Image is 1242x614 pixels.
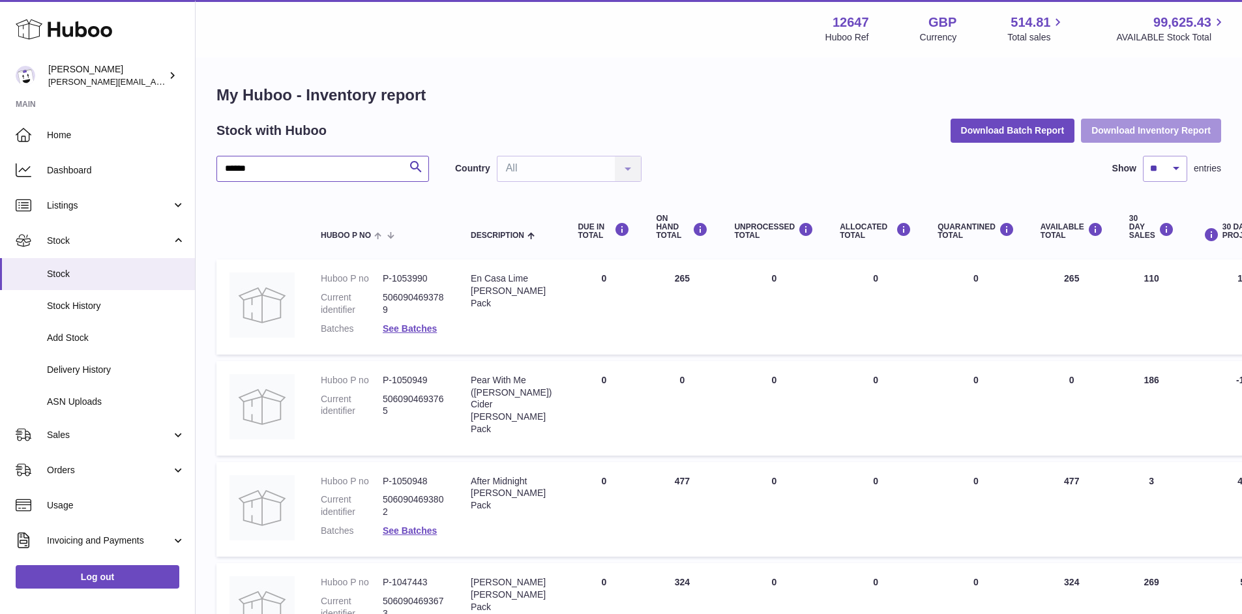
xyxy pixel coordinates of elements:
button: Download Inventory Report [1081,119,1221,142]
span: Usage [47,499,185,512]
td: 0 [565,462,643,557]
td: 265 [643,259,721,355]
a: See Batches [383,323,437,334]
div: Huboo Ref [825,31,869,44]
dd: 5060904693789 [383,291,445,316]
span: 0 [973,577,979,587]
td: 3 [1116,462,1187,557]
td: 0 [1028,361,1116,456]
span: Stock [47,268,185,280]
img: product image [229,374,295,439]
span: Add Stock [47,332,185,344]
div: [PERSON_NAME] [PERSON_NAME] Pack [471,576,552,613]
dt: Huboo P no [321,576,383,589]
dd: P-1050948 [383,475,445,488]
button: Download Batch Report [951,119,1075,142]
td: 0 [565,259,643,355]
div: ON HAND Total [656,214,708,241]
td: 0 [721,462,827,557]
td: 0 [643,361,721,456]
div: DUE IN TOTAL [578,222,630,240]
span: Total sales [1007,31,1065,44]
div: After Midnight [PERSON_NAME] Pack [471,475,552,512]
td: 0 [827,259,924,355]
span: AVAILABLE Stock Total [1116,31,1226,44]
span: Huboo P no [321,231,371,240]
dt: Current identifier [321,493,383,518]
span: 99,625.43 [1153,14,1211,31]
span: Dashboard [47,164,185,177]
div: En Casa Lime [PERSON_NAME] Pack [471,272,552,310]
span: Stock [47,235,171,247]
strong: 12647 [833,14,869,31]
strong: GBP [928,14,956,31]
a: 514.81 Total sales [1007,14,1065,44]
td: 477 [643,462,721,557]
td: 0 [827,462,924,557]
span: Invoicing and Payments [47,534,171,547]
dd: P-1053990 [383,272,445,285]
label: Show [1112,162,1136,175]
span: 514.81 [1011,14,1050,31]
img: product image [229,272,295,338]
a: See Batches [383,525,437,536]
span: 0 [973,476,979,486]
td: 0 [721,259,827,355]
dd: P-1050949 [383,374,445,387]
div: UNPROCESSED Total [734,222,814,240]
span: Delivery History [47,364,185,376]
a: Log out [16,565,179,589]
td: 0 [721,361,827,456]
dd: 5060904693802 [383,493,445,518]
div: QUARANTINED Total [938,222,1014,240]
dt: Batches [321,323,383,335]
a: 99,625.43 AVAILABLE Stock Total [1116,14,1226,44]
img: product image [229,475,295,540]
td: 0 [827,361,924,456]
dt: Current identifier [321,291,383,316]
div: Pear With Me ([PERSON_NAME]) Cider [PERSON_NAME] Pack [471,374,552,435]
span: 0 [973,375,979,385]
span: entries [1194,162,1221,175]
div: [PERSON_NAME] [48,63,166,88]
div: Currency [920,31,957,44]
dt: Huboo P no [321,272,383,285]
span: Orders [47,464,171,476]
div: AVAILABLE Total [1041,222,1103,240]
td: 110 [1116,259,1187,355]
td: 0 [565,361,643,456]
span: Sales [47,429,171,441]
h2: Stock with Huboo [216,122,327,139]
td: 186 [1116,361,1187,456]
dd: 5060904693765 [383,393,445,418]
img: peter@pinter.co.uk [16,66,35,85]
dd: P-1047443 [383,576,445,589]
span: [PERSON_NAME][EMAIL_ADDRESS][PERSON_NAME][DOMAIN_NAME] [48,76,331,87]
span: ASN Uploads [47,396,185,408]
dt: Huboo P no [321,475,383,488]
span: 0 [973,273,979,284]
label: Country [455,162,490,175]
td: 265 [1028,259,1116,355]
span: Listings [47,199,171,212]
td: 477 [1028,462,1116,557]
dt: Huboo P no [321,374,383,387]
span: Stock History [47,300,185,312]
dt: Current identifier [321,393,383,418]
h1: My Huboo - Inventory report [216,85,1221,106]
div: 30 DAY SALES [1129,214,1174,241]
dt: Batches [321,525,383,537]
span: Home [47,129,185,141]
div: ALLOCATED Total [840,222,911,240]
span: Description [471,231,524,240]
